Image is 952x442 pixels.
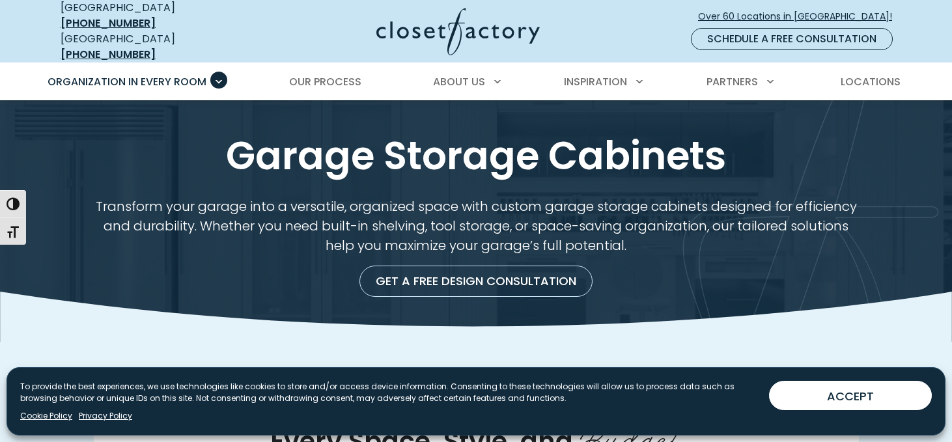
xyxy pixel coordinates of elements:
span: Locations [841,74,901,89]
a: [PHONE_NUMBER] [61,16,156,31]
p: Transform your garage into a versatile, organized space with custom garage storage cabinets desig... [94,197,859,255]
a: Get a Free Design Consultation [359,266,593,297]
a: Cookie Policy [20,410,72,422]
span: Organization in Every Room [48,74,206,89]
div: [GEOGRAPHIC_DATA] [61,31,249,62]
img: Closet Factory Logo [376,8,540,55]
a: Schedule a Free Consultation [691,28,893,50]
span: About Us [433,74,485,89]
button: ACCEPT [769,381,932,410]
span: Inspiration [564,74,627,89]
a: [PHONE_NUMBER] [61,47,156,62]
a: Privacy Policy [79,410,132,422]
a: Over 60 Locations in [GEOGRAPHIC_DATA]! [697,5,903,28]
span: Over 60 Locations in [GEOGRAPHIC_DATA]! [698,10,903,23]
p: To provide the best experiences, we use technologies like cookies to store and/or access device i... [20,381,759,404]
span: Our Process [289,74,361,89]
nav: Primary Menu [38,64,914,100]
span: Partners [707,74,758,89]
h1: Garage Storage Cabinets [58,131,894,181]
